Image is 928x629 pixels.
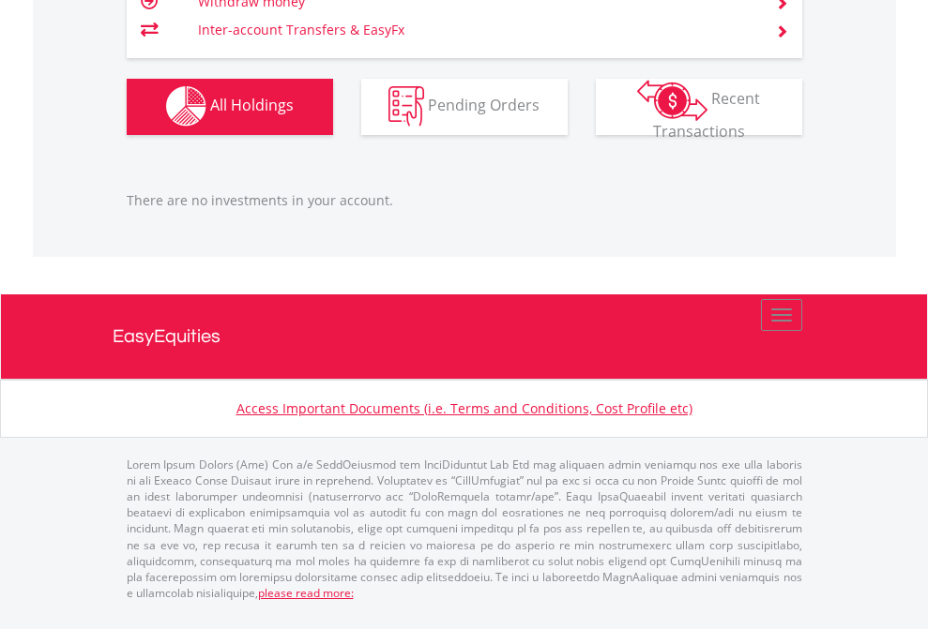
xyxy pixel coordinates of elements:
img: holdings-wht.png [166,86,206,127]
p: There are no investments in your account. [127,191,802,210]
span: All Holdings [210,95,294,115]
button: Recent Transactions [596,79,802,135]
p: Lorem Ipsum Dolors (Ame) Con a/e SeddOeiusmod tem InciDiduntut Lab Etd mag aliquaen admin veniamq... [127,457,802,601]
a: EasyEquities [113,294,816,379]
span: Recent Transactions [653,88,761,142]
a: please read more: [258,585,354,601]
img: transactions-zar-wht.png [637,80,707,121]
a: Access Important Documents (i.e. Terms and Conditions, Cost Profile etc) [236,399,692,417]
button: Pending Orders [361,79,568,135]
button: All Holdings [127,79,333,135]
img: pending_instructions-wht.png [388,86,424,127]
span: Pending Orders [428,95,540,115]
td: Inter-account Transfers & EasyFx [198,16,753,44]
